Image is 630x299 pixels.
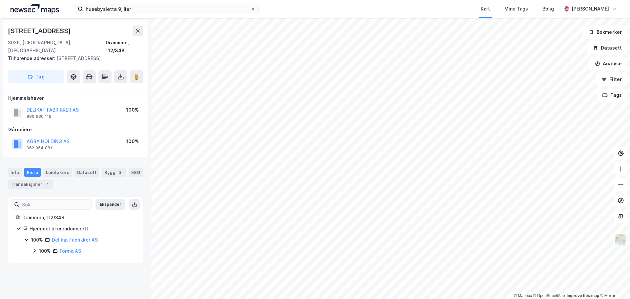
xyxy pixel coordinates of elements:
[19,200,91,209] input: Søk
[129,168,143,177] div: ESG
[8,126,143,134] div: Gårdeiere
[106,39,143,54] div: Drammen, 112/348
[589,57,627,70] button: Analyse
[126,106,139,114] div: 100%
[8,94,143,102] div: Hjemmelshaver
[10,4,59,14] img: logo.a4113a55bc3d86da70a041830d287a7e.svg
[43,168,72,177] div: Leietakere
[615,234,627,246] img: Z
[27,145,52,151] div: 962 954 081
[481,5,490,13] div: Kart
[24,168,41,177] div: Eiere
[30,225,135,233] div: Hjemmel til eiendomsrett
[567,293,599,298] a: Improve this map
[8,55,56,61] span: Tilhørende adresser:
[22,214,135,222] div: Drammen, 112/348
[572,5,609,13] div: [PERSON_NAME]
[74,168,99,177] div: Datasett
[95,199,125,210] button: Ekspander
[514,293,532,298] a: Mapbox
[8,26,72,36] div: [STREET_ADDRESS]
[102,168,126,177] div: Bygg
[8,70,64,83] button: Tag
[597,89,627,102] button: Tags
[60,248,81,254] a: Forma AS
[583,26,627,39] button: Bokmerker
[8,39,106,54] div: 3036, [GEOGRAPHIC_DATA], [GEOGRAPHIC_DATA]
[44,181,50,187] div: 7
[83,4,250,14] input: Søk på adresse, matrikkel, gårdeiere, leietakere eller personer
[52,237,98,243] a: Delikat Fabrikker AS
[542,5,554,13] div: Bolig
[8,54,138,62] div: [STREET_ADDRESS]
[39,247,51,255] div: 100%
[31,236,43,244] div: 100%
[596,73,627,86] button: Filter
[126,138,139,145] div: 100%
[27,114,52,119] div: 990 630 119
[8,180,53,189] div: Transaksjoner
[597,267,630,299] iframe: Chat Widget
[587,41,627,54] button: Datasett
[8,168,22,177] div: Info
[597,267,630,299] div: Kontrollprogram for chat
[117,169,123,176] div: 2
[504,5,528,13] div: Mine Tags
[533,293,565,298] a: OpenStreetMap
